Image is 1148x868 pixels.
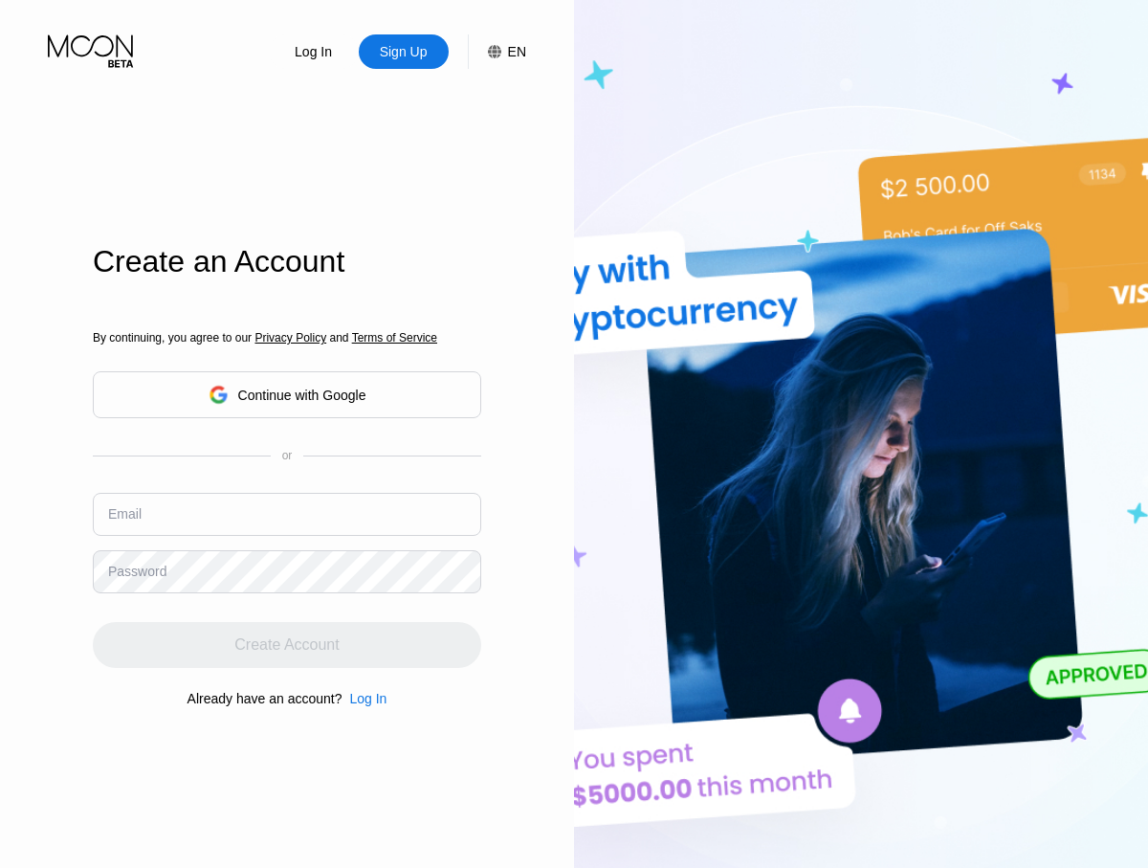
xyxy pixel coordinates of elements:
div: Continue with Google [238,388,366,403]
div: Log In [293,42,334,61]
div: Sign Up [378,42,430,61]
div: EN [508,44,526,59]
span: and [326,331,352,345]
div: Log In [342,691,386,706]
div: Log In [269,34,359,69]
span: Terms of Service [352,331,437,345]
div: Log In [349,691,386,706]
div: Password [108,564,166,579]
div: EN [468,34,526,69]
div: Sign Up [359,34,449,69]
div: Continue with Google [93,371,481,418]
div: Email [108,506,142,522]
div: or [282,449,293,462]
div: By continuing, you agree to our [93,331,481,345]
div: Already have an account? [188,691,342,706]
div: Create an Account [93,244,481,279]
span: Privacy Policy [254,331,326,345]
